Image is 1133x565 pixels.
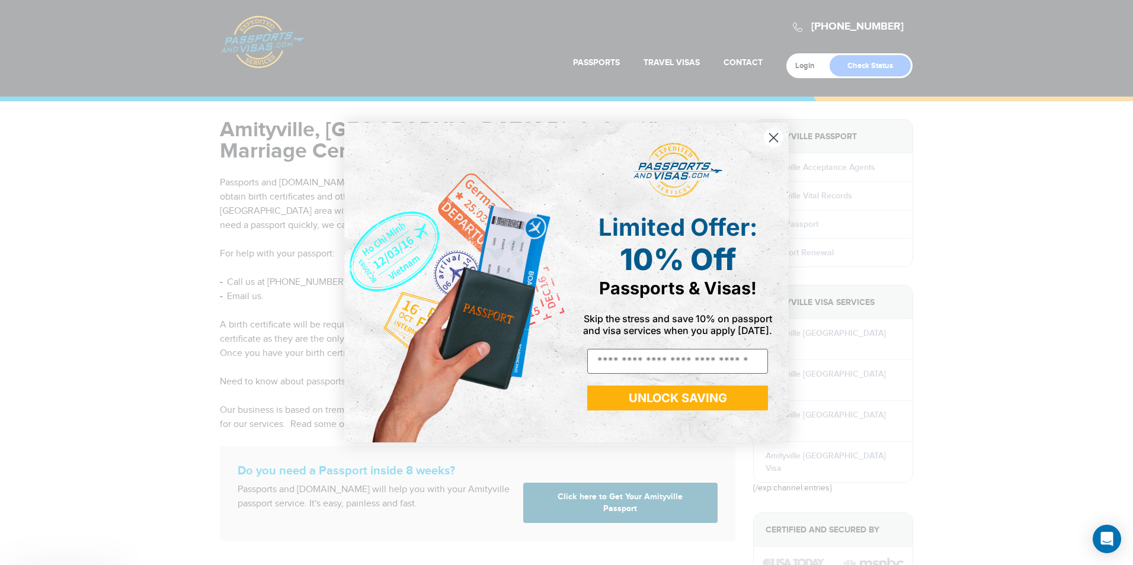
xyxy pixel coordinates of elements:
span: 10% Off [620,242,736,277]
span: Limited Offer: [598,213,757,242]
button: UNLOCK SAVING [587,386,768,410]
img: de9cda0d-0715-46ca-9a25-073762a91ba7.png [344,123,566,442]
div: Open Intercom Messenger [1093,525,1121,553]
span: Passports & Visas! [599,278,757,298]
img: passports and visas [633,143,722,198]
span: Skip the stress and save 10% on passport and visa services when you apply [DATE]. [583,313,772,336]
button: Close dialog [763,127,784,148]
